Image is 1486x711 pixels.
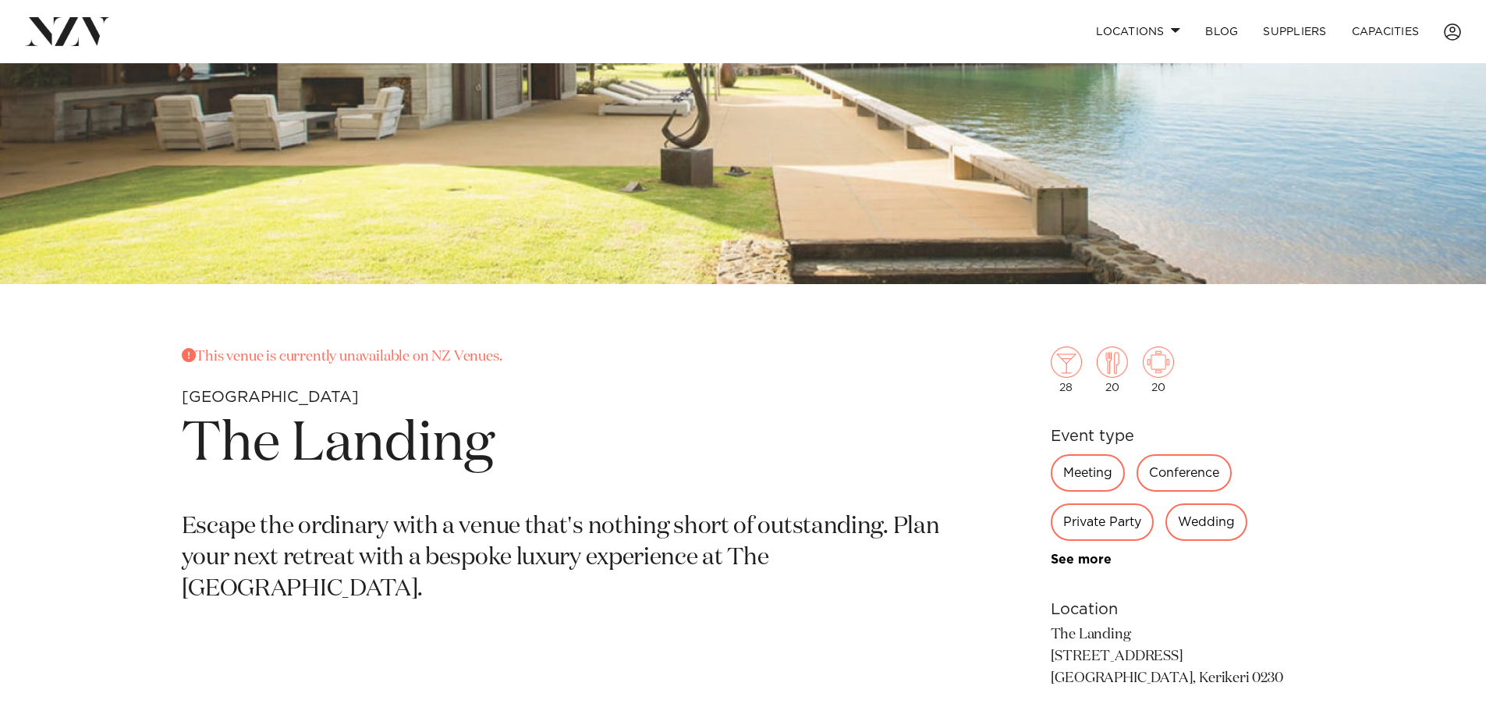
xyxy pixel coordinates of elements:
div: Conference [1137,454,1232,492]
div: Wedding [1165,503,1247,541]
small: [GEOGRAPHIC_DATA] [182,389,359,405]
div: Meeting [1051,454,1125,492]
a: Capacities [1339,15,1432,48]
a: SUPPLIERS [1250,15,1339,48]
img: meeting.png [1143,347,1174,378]
div: 20 [1097,347,1128,393]
h6: Event type [1051,425,1305,448]
img: nzv-logo.png [25,17,110,45]
p: Escape the ordinary with a venue that's nothing short of outstanding. Plan your next retreat with... [182,512,940,606]
div: 28 [1051,347,1082,393]
h1: The Landing [182,409,940,481]
a: BLOG [1193,15,1250,48]
p: The Landing [STREET_ADDRESS] [GEOGRAPHIC_DATA], Kerikeri 0230 [1051,624,1305,690]
div: Private Party [1051,503,1154,541]
img: dining.png [1097,347,1128,378]
img: cocktail.png [1051,347,1082,378]
p: This venue is currently unavailable on NZ Venues. [182,347,940,368]
h6: Location [1051,598,1305,621]
a: Locations [1083,15,1193,48]
div: 20 [1143,347,1174,393]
